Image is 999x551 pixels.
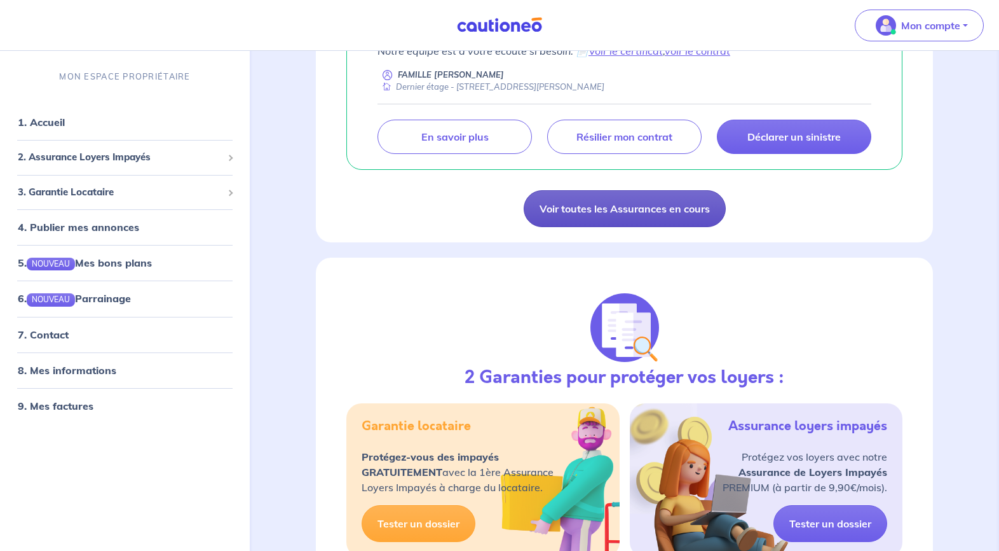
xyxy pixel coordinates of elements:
[665,45,730,57] a: voir le contrat
[18,399,93,412] a: 9. Mes factures
[773,505,887,542] a: Tester un dossier
[728,419,887,434] h5: Assurance loyers impayés
[362,450,499,478] strong: Protégez-vous des impayés GRATUITEMENT
[18,292,131,305] a: 6.NOUVEAUParrainage
[717,120,871,154] a: Déclarer un sinistre
[5,179,245,204] div: 3. Garantie Locataire
[465,367,784,389] h3: 2 Garanties pour protéger vos loyers :
[362,419,471,434] h5: Garantie locataire
[5,250,245,275] div: 5.NOUVEAUMes bons plans
[588,45,663,57] a: Voir le certificat
[452,17,547,33] img: Cautioneo
[18,185,222,199] span: 3. Garantie Locataire
[362,505,475,542] a: Tester un dossier
[18,221,139,234] a: 4. Publier mes annonces
[18,328,69,340] a: 7. Contact
[901,18,960,33] p: Mon compte
[377,81,604,93] div: Dernier étage - [STREET_ADDRESS][PERSON_NAME]
[5,214,245,240] div: 4. Publier mes annonces
[18,256,152,269] a: 5.NOUVEAUMes bons plans
[398,69,504,81] p: FAMILLE [PERSON_NAME]
[5,145,245,170] div: 2. Assurance Loyers Impayés
[855,10,984,41] button: illu_account_valid_menu.svgMon compte
[723,449,887,495] p: Protégez vos loyers avec notre PREMIUM (à partir de 9,90€/mois).
[59,71,190,83] p: MON ESPACE PROPRIÉTAIRE
[747,130,841,143] p: Déclarer un sinistre
[5,286,245,311] div: 6.NOUVEAUParrainage
[18,150,222,165] span: 2. Assurance Loyers Impayés
[421,130,489,143] p: En savoir plus
[524,190,726,227] a: Voir toutes les Assurances en cours
[5,321,245,347] div: 7. Contact
[5,109,245,135] div: 1. Accueil
[738,466,887,478] strong: Assurance de Loyers Impayés
[18,363,116,376] a: 8. Mes informations
[547,120,702,154] a: Résilier mon contrat
[18,116,65,129] a: 1. Accueil
[576,130,672,143] p: Résilier mon contrat
[5,393,245,418] div: 9. Mes factures
[377,120,532,154] a: En savoir plus
[876,15,896,36] img: illu_account_valid_menu.svg
[5,357,245,382] div: 8. Mes informations
[362,449,554,495] p: avec la 1ère Assurance Loyers Impayés à charge du locataire.
[590,293,659,362] img: justif-loupe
